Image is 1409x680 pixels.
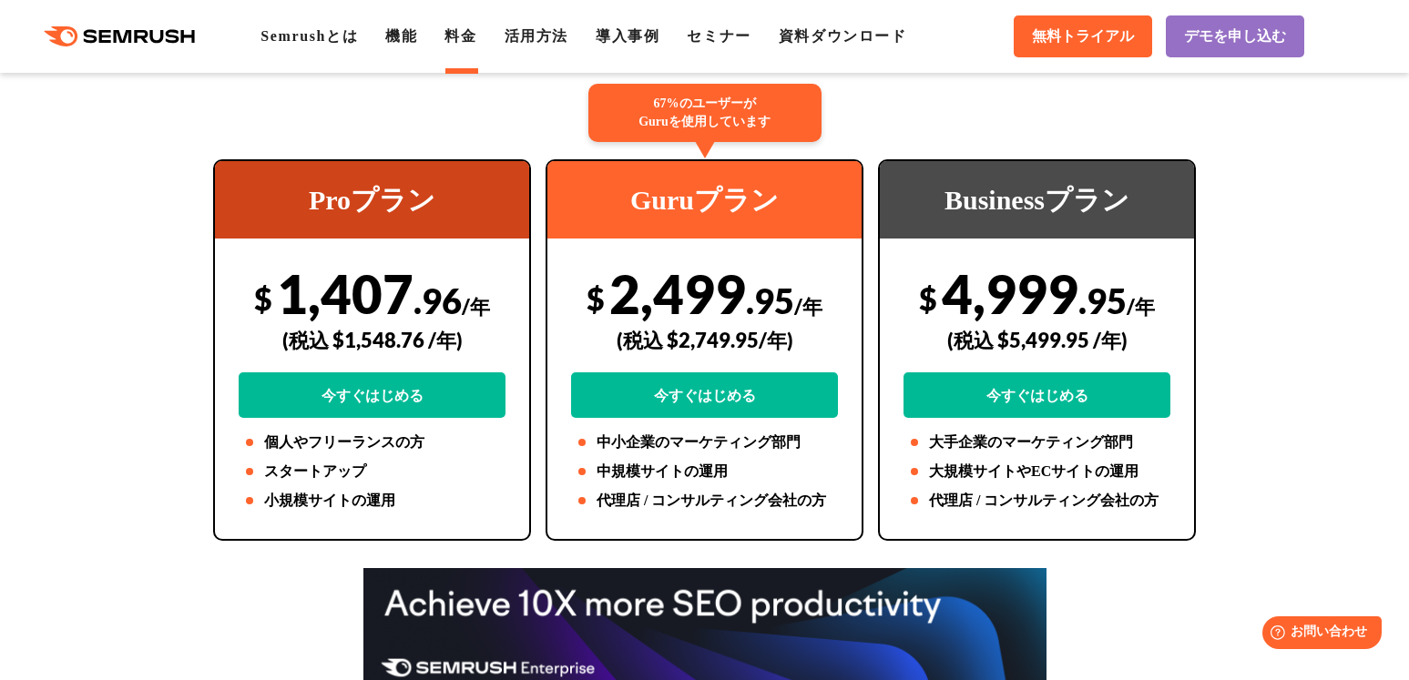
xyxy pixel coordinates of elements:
a: Semrushとは [260,28,358,44]
a: 今すぐはじめる [239,372,505,418]
a: 今すぐはじめる [904,372,1170,418]
a: 機能 [385,28,417,44]
li: 大手企業のマーケティング部門 [904,431,1170,453]
a: 料金 [444,28,476,44]
li: 小規模サイトの運用 [239,490,505,512]
div: 67%のユーザーが Guruを使用しています [588,84,822,142]
div: (税込 $1,548.76 /年) [239,308,505,372]
li: 大規模サイトやECサイトの運用 [904,461,1170,482]
a: 無料トライアル [1014,15,1152,57]
div: 4,999 [904,261,1170,418]
a: 活用方法 [505,28,568,44]
span: デモを申し込む [1184,27,1286,46]
span: 無料トライアル [1032,27,1134,46]
iframe: Help widget launcher [1247,609,1389,660]
a: セミナー [687,28,750,44]
li: 中規模サイトの運用 [571,461,838,482]
a: 資料ダウンロード [779,28,907,44]
a: デモを申し込む [1166,15,1304,57]
li: 個人やフリーランスの方 [239,431,505,453]
a: 導入事例 [596,28,659,44]
div: (税込 $2,749.95/年) [571,308,838,372]
span: /年 [462,294,490,319]
div: 1,407 [239,261,505,418]
li: 中小企業のマーケティング部門 [571,431,838,453]
div: (税込 $5,499.95 /年) [904,308,1170,372]
a: 今すぐはじめる [571,372,838,418]
div: Guruプラン [547,161,862,239]
span: /年 [1127,294,1155,319]
span: $ [254,279,272,317]
div: Businessプラン [880,161,1194,239]
span: $ [587,279,605,317]
div: Proプラン [215,161,529,239]
li: 代理店 / コンサルティング会社の方 [571,490,838,512]
span: .95 [746,279,794,321]
span: .95 [1078,279,1127,321]
li: 代理店 / コンサルティング会社の方 [904,490,1170,512]
span: $ [919,279,937,317]
li: スタートアップ [239,461,505,482]
span: .96 [414,279,462,321]
div: 2,499 [571,261,838,418]
span: /年 [794,294,822,319]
